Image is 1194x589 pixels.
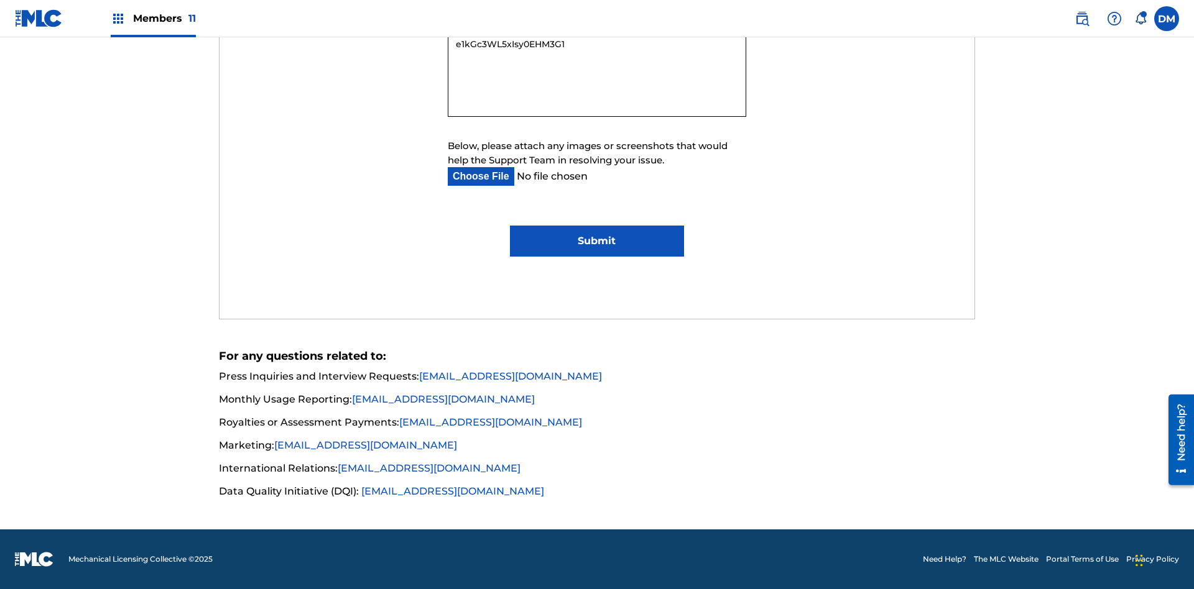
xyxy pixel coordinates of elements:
li: Marketing: [219,438,976,460]
a: Need Help? [923,554,966,565]
li: International Relations: [219,461,976,483]
img: help [1107,11,1122,26]
li: Data Quality Initiative (DQI): [219,484,976,499]
img: logo [15,552,53,567]
a: Portal Terms of Use [1046,554,1119,565]
div: Notifications [1134,12,1147,25]
span: Members [133,11,196,25]
img: search [1075,11,1090,26]
h5: For any questions related to: [219,349,976,363]
div: User Menu [1154,6,1179,31]
img: MLC Logo [15,9,63,27]
img: Top Rightsholders [111,11,126,26]
a: The MLC Website [974,554,1039,565]
a: [EMAIL_ADDRESS][DOMAIN_NAME] [419,370,602,382]
li: Royalties or Assessment Payments: [219,415,976,437]
span: Mechanical Licensing Collective © 2025 [68,554,213,565]
span: 11 [188,12,196,24]
iframe: Chat Widget [1132,529,1194,589]
li: Press Inquiries and Interview Requests: [219,369,976,391]
a: [EMAIL_ADDRESS][DOMAIN_NAME] [352,393,535,405]
a: [EMAIL_ADDRESS][DOMAIN_NAME] [361,485,544,497]
a: [EMAIL_ADDRESS][DOMAIN_NAME] [338,462,521,474]
textarea: e1kGc3WL5xIsy0EHM3G1 [448,30,746,117]
div: Drag [1136,542,1143,579]
a: Privacy Policy [1126,554,1179,565]
li: Monthly Usage Reporting: [219,392,976,414]
div: Help [1102,6,1127,31]
a: Public Search [1070,6,1094,31]
span: Below, please attach any images or screenshots that would help the Support Team in resolving your... [448,140,728,166]
iframe: Resource Center [1159,390,1194,491]
a: [EMAIL_ADDRESS][DOMAIN_NAME] [274,439,457,451]
input: Submit [510,226,683,257]
a: [EMAIL_ADDRESS][DOMAIN_NAME] [399,416,582,428]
